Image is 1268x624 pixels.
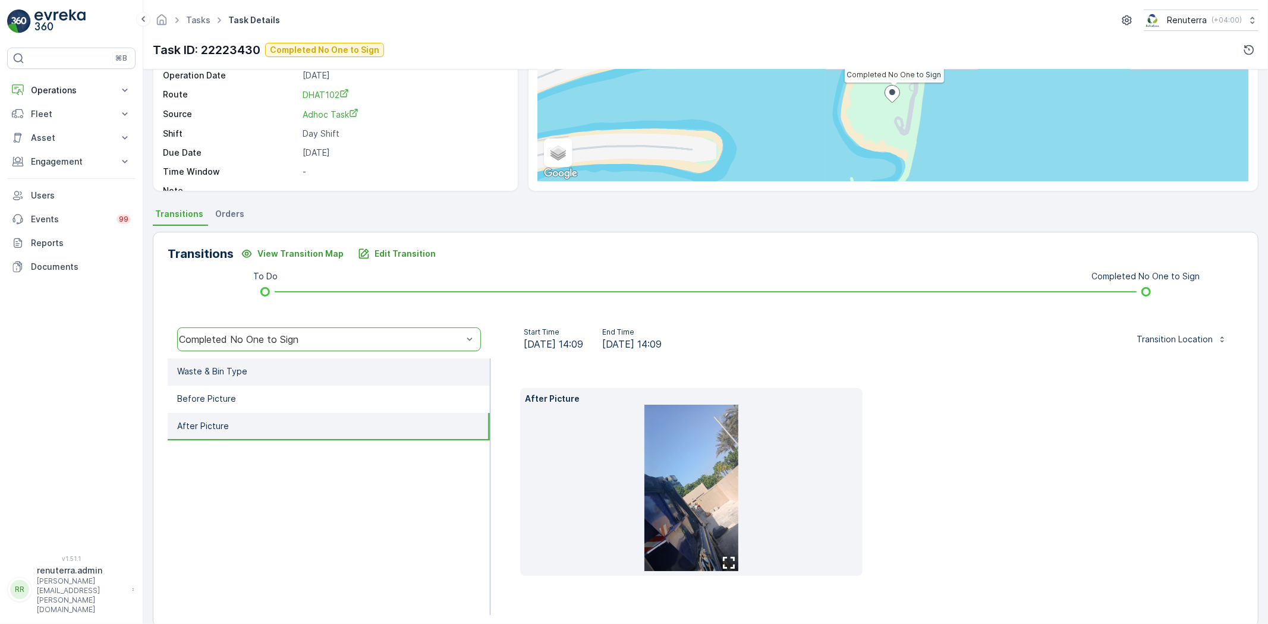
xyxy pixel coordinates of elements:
p: Source [163,108,298,121]
button: Operations [7,78,136,102]
a: Layers [545,140,571,166]
p: Operations [31,84,112,96]
p: Completed No One to Sign [1092,270,1200,282]
p: Start Time [524,327,583,337]
a: Events99 [7,207,136,231]
p: Route [163,89,298,101]
p: Shift [163,128,298,140]
button: Transition Location [1129,330,1234,349]
p: Time Window [163,166,298,178]
p: Documents [31,261,131,273]
p: [DATE] [303,147,505,159]
p: After Picture [525,393,858,405]
p: Due Date [163,147,298,159]
p: - [303,185,505,197]
p: Before Picture [177,393,236,405]
a: Homepage [155,18,168,28]
p: Operation Date [163,70,298,81]
img: logo [7,10,31,33]
img: Google [541,166,580,181]
span: Adhoc Task [303,109,358,119]
button: Completed No One to Sign [265,43,384,57]
a: Users [7,184,136,207]
p: Events [31,213,109,225]
p: Reports [31,237,131,249]
p: Note [163,185,298,197]
img: logo_light-DOdMpM7g.png [34,10,86,33]
p: [PERSON_NAME][EMAIL_ADDRESS][PERSON_NAME][DOMAIN_NAME] [37,576,126,614]
a: Tasks [186,15,210,25]
p: Completed No One to Sign [270,44,379,56]
button: Renuterra(+04:00) [1144,10,1258,31]
div: RR [10,580,29,599]
a: Adhoc Task [303,108,505,121]
img: Screenshot_2024-07-26_at_13.33.01.png [1144,14,1162,27]
p: Fleet [31,108,112,120]
a: Reports [7,231,136,255]
p: Task ID: 22223430 [153,41,260,59]
p: After Picture [177,420,229,432]
p: Waste & Bin Type [177,365,247,377]
span: [DATE] 14:09 [602,337,662,351]
span: Transitions [155,208,203,220]
div: Completed No One to Sign [179,334,462,345]
img: 1024a89b46d5490691219f25fc5c126a.jpg [644,405,738,571]
p: - [303,166,505,178]
p: Edit Transition [375,248,436,260]
p: Renuterra [1167,14,1207,26]
button: Engagement [7,150,136,174]
button: Asset [7,126,136,150]
p: Transition Location [1137,333,1213,345]
button: Edit Transition [351,244,443,263]
p: 99 [119,215,128,224]
p: Transitions [168,245,234,263]
p: Day Shift [303,128,505,140]
span: v 1.51.1 [7,555,136,562]
p: To Do [253,270,278,282]
button: Fleet [7,102,136,126]
p: Asset [31,132,112,144]
p: [DATE] [303,70,505,81]
span: Task Details [226,14,282,26]
span: DHAT102 [303,90,349,100]
a: DHAT102 [303,89,505,101]
a: Documents [7,255,136,279]
p: Engagement [31,156,112,168]
span: [DATE] 14:09 [524,337,583,351]
p: ( +04:00 ) [1212,15,1242,25]
p: ⌘B [115,53,127,63]
button: View Transition Map [234,244,351,263]
button: RRrenuterra.admin[PERSON_NAME][EMAIL_ADDRESS][PERSON_NAME][DOMAIN_NAME] [7,565,136,614]
p: End Time [602,327,662,337]
p: Users [31,190,131,201]
span: Orders [215,208,244,220]
a: Open this area in Google Maps (opens a new window) [541,166,580,181]
p: View Transition Map [257,248,344,260]
p: renuterra.admin [37,565,126,576]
